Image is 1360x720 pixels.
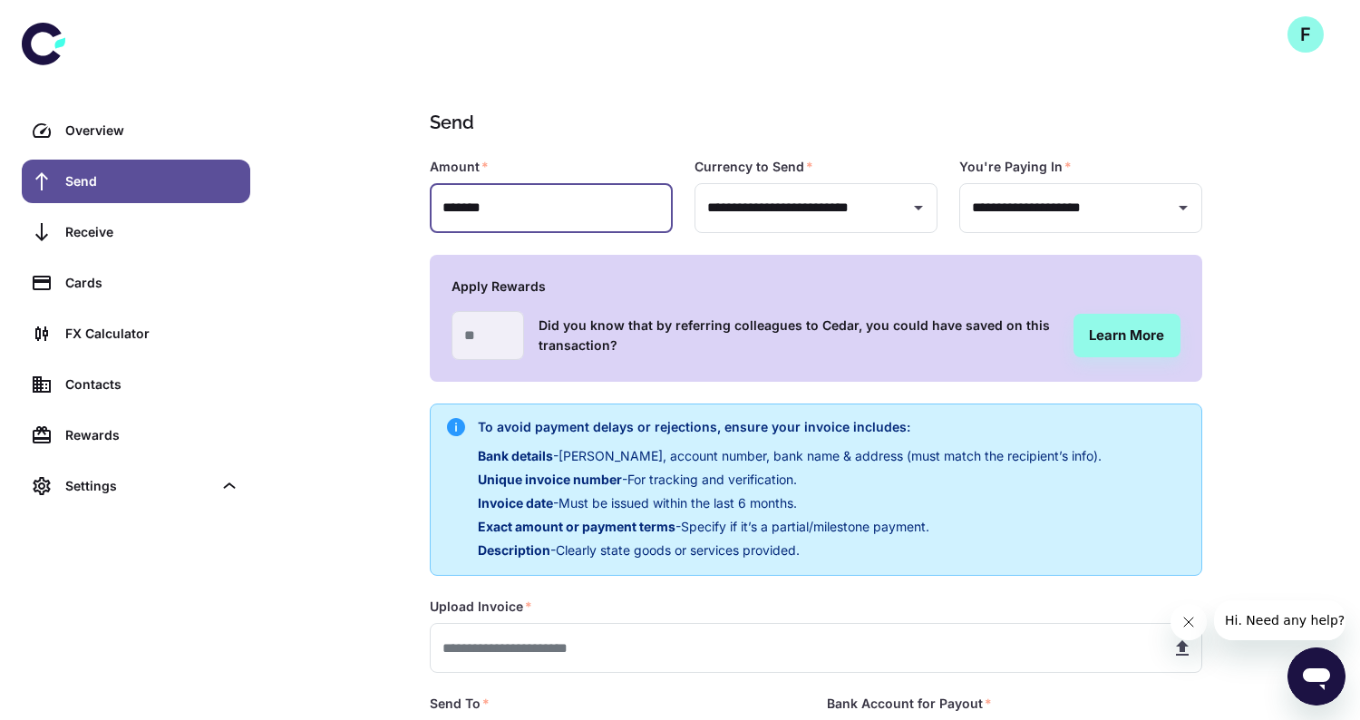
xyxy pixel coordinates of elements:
[478,470,1102,490] p: - For tracking and verification.
[65,425,239,445] div: Rewards
[65,171,239,191] div: Send
[22,363,250,406] a: Contacts
[1214,600,1345,640] iframe: Message from company
[827,695,992,713] label: Bank Account for Payout
[65,222,239,242] div: Receive
[22,160,250,203] a: Send
[478,542,550,558] span: Description
[478,517,1102,537] p: - Specify if it’s a partial/milestone payment.
[478,495,553,511] span: Invoice date
[478,417,1102,437] h6: To avoid payment delays or rejections, ensure your invoice includes:
[452,277,1180,297] h6: Apply Rewards
[1287,647,1345,705] iframe: Button to launch messaging window
[430,598,532,616] label: Upload Invoice
[539,316,1059,355] h6: Did you know that by referring colleagues to Cedar, you could have saved on this transaction?
[22,464,250,508] div: Settings
[430,158,489,176] label: Amount
[22,312,250,355] a: FX Calculator
[695,158,813,176] label: Currency to Send
[478,540,1102,560] p: - Clearly state goods or services provided.
[22,109,250,152] a: Overview
[65,476,212,496] div: Settings
[906,195,931,220] button: Open
[430,695,490,713] label: Send To
[65,121,239,141] div: Overview
[1171,604,1207,640] iframe: Close message
[22,414,250,457] a: Rewards
[1171,195,1196,220] button: Open
[1073,314,1180,357] a: Learn More
[959,158,1072,176] label: You're Paying In
[22,210,250,254] a: Receive
[65,324,239,344] div: FX Calculator
[65,273,239,293] div: Cards
[478,448,553,463] span: Bank details
[22,261,250,305] a: Cards
[478,519,675,534] span: Exact amount or payment terms
[478,446,1102,466] p: - [PERSON_NAME], account number, bank name & address (must match the recipient’s info).
[430,109,1195,136] h1: Send
[65,375,239,394] div: Contacts
[478,472,622,487] span: Unique invoice number
[478,493,1102,513] p: - Must be issued within the last 6 months.
[1287,16,1324,53] button: F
